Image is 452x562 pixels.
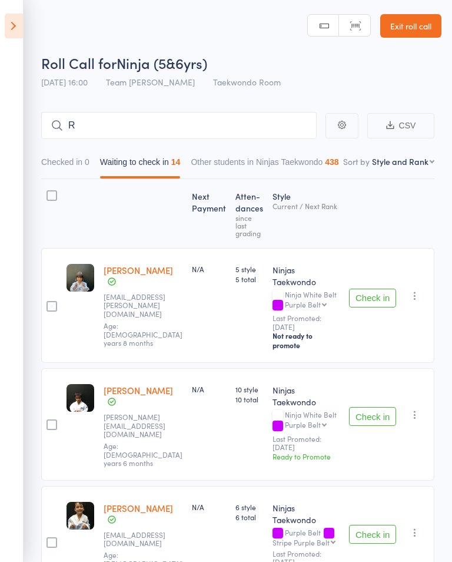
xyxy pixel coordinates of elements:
[41,112,317,139] input: Search by name
[272,202,340,210] div: Current / Next Rank
[272,314,340,331] small: Last Promoted: [DATE]
[117,53,207,72] span: Ninja (5&6yrs)
[192,502,226,512] div: N/A
[235,384,263,394] span: 10 style
[41,53,117,72] span: Roll Call for
[349,289,396,308] button: Check in
[349,407,396,426] button: Check in
[272,411,340,431] div: Ninja White Belt
[343,156,370,167] label: Sort by
[104,264,173,276] a: [PERSON_NAME]
[67,264,94,292] img: image1751522753.png
[272,502,340,525] div: Ninjas Taekwondo
[272,538,330,546] div: Stripe Purple Belt
[235,274,263,284] span: 5 total
[272,331,340,350] div: Not ready to promote
[380,14,441,38] a: Exit roll call
[192,264,226,274] div: N/A
[268,184,344,243] div: Style
[67,384,94,412] img: image1748498567.png
[187,184,231,243] div: Next Payment
[171,157,181,167] div: 14
[104,413,180,438] small: daisygupta@hotmail.com
[349,525,396,544] button: Check in
[235,264,263,274] span: 5 style
[104,384,173,396] a: [PERSON_NAME]
[100,151,181,178] button: Waiting to check in14
[191,151,338,178] button: Other students in Ninjas Taekwondo438
[235,214,263,237] div: since last grading
[272,435,340,452] small: Last Promoted: [DATE]
[104,502,173,514] a: [PERSON_NAME]
[85,157,89,167] div: 0
[104,441,182,468] span: Age: [DEMOGRAPHIC_DATA] years 6 months
[104,293,180,318] small: mia.jardon@gmail.com
[41,76,88,88] span: [DATE] 16:00
[367,113,434,138] button: CSV
[272,290,340,310] div: Ninja White Belt
[272,451,340,461] div: Ready to Promote
[325,157,338,167] div: 438
[235,502,263,512] span: 6 style
[192,384,226,394] div: N/A
[272,264,340,287] div: Ninjas Taekwondo
[41,151,89,178] button: Checked in0
[213,76,281,88] span: Taekwondo Room
[372,156,428,167] div: Style and Rank
[67,502,94,530] img: image1742447812.png
[285,421,321,428] div: Purple Belt
[231,184,268,243] div: Atten­dances
[106,76,195,88] span: Team [PERSON_NAME]
[272,528,340,546] div: Purple Belt
[235,512,263,522] span: 6 total
[104,531,180,548] small: astridberendsen14@gmail.com
[272,384,340,408] div: Ninjas Taekwondo
[104,320,182,348] span: Age: [DEMOGRAPHIC_DATA] years 8 months
[285,300,321,308] div: Purple Belt
[235,394,263,404] span: 10 total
